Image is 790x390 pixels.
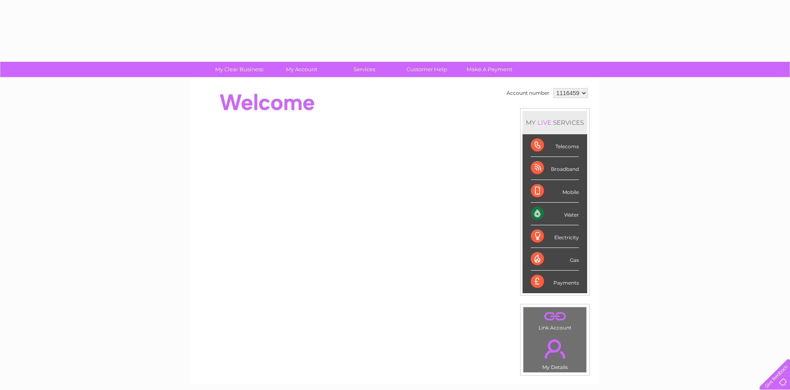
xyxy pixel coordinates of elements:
div: Telecoms [531,134,579,157]
a: Customer Help [393,62,461,77]
div: Payments [531,271,579,293]
a: My Account [268,62,336,77]
a: Services [330,62,398,77]
td: Link Account [523,307,587,333]
div: Water [531,203,579,225]
a: . [525,334,584,363]
div: Mobile [531,180,579,203]
a: . [525,309,584,324]
div: Gas [531,248,579,271]
td: My Details [523,332,587,373]
div: LIVE [536,119,553,126]
td: Account number [504,86,551,100]
a: My Clear Business [205,62,273,77]
div: MY SERVICES [523,111,587,134]
div: Broadband [531,157,579,180]
a: Make A Payment [455,62,523,77]
div: Electricity [531,225,579,248]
